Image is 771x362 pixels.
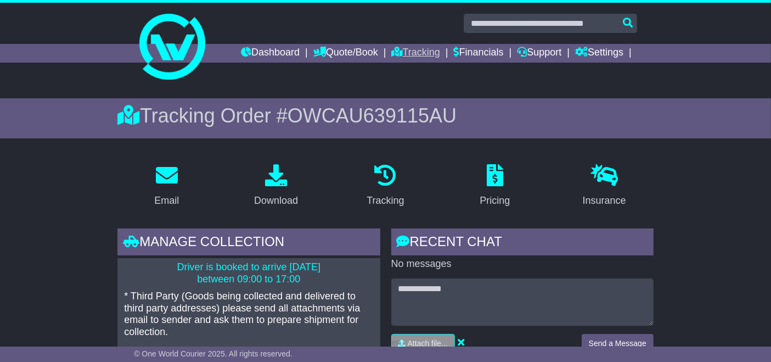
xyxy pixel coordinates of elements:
[117,104,654,127] div: Tracking Order #
[313,44,378,63] a: Quote/Book
[124,261,373,285] p: Driver is booked to arrive [DATE] between 09:00 to 17:00
[241,44,300,63] a: Dashboard
[117,229,380,258] div: Manage collection
[583,193,626,208] div: Insurance
[392,44,440,63] a: Tracking
[391,229,654,258] div: RECENT CHAT
[454,44,504,63] a: Financials
[147,160,186,212] a: Email
[359,160,411,212] a: Tracking
[472,160,517,212] a: Pricing
[391,258,654,270] p: No messages
[367,193,404,208] div: Tracking
[582,334,654,353] button: Send a Message
[154,193,179,208] div: Email
[247,160,305,212] a: Download
[480,193,510,208] div: Pricing
[517,44,561,63] a: Support
[134,349,292,358] span: © One World Courier 2025. All rights reserved.
[254,193,298,208] div: Download
[576,160,633,212] a: Insurance
[575,44,623,63] a: Settings
[124,291,373,338] p: * Third Party (Goods being collected and delivered to third party addresses) please send all atta...
[288,104,457,127] span: OWCAU639115AU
